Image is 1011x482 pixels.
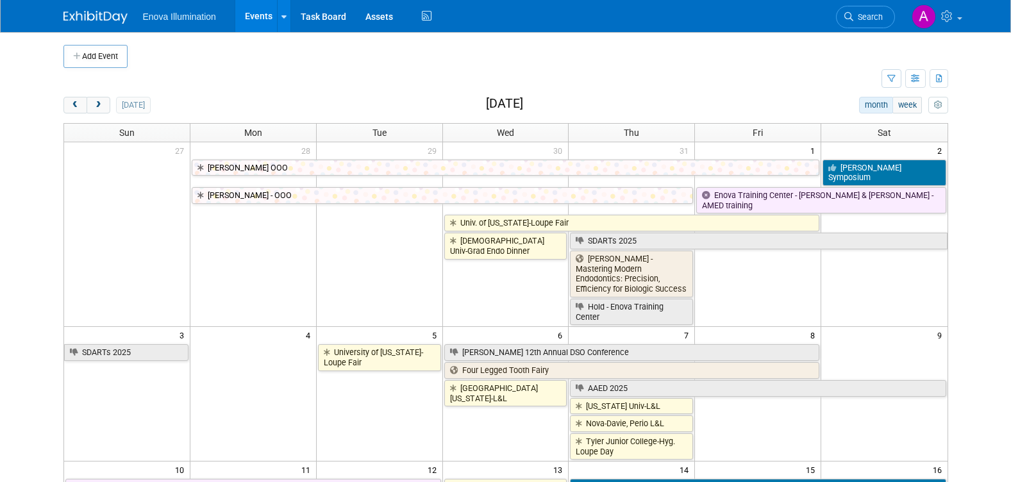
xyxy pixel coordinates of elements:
button: [DATE] [116,97,150,113]
img: Andrea Miller [912,4,936,29]
a: SDARTs 2025 [64,344,188,361]
span: 1 [809,142,821,158]
span: 16 [932,461,948,478]
span: 2 [936,142,948,158]
span: 7 [683,327,694,343]
span: 12 [426,461,442,478]
button: myCustomButton [928,97,948,113]
span: Mon [244,128,262,138]
span: Thu [624,128,639,138]
a: [GEOGRAPHIC_DATA][US_STATE]-L&L [444,380,567,406]
span: 5 [431,327,442,343]
span: 27 [174,142,190,158]
a: Univ. of [US_STATE]-Loupe Fair [444,215,820,231]
button: Add Event [63,45,128,68]
a: Four Legged Tooth Fairy [444,362,820,379]
button: month [859,97,893,113]
a: [DEMOGRAPHIC_DATA] Univ-Grad Endo Dinner [444,233,567,259]
a: Tyler Junior College-Hyg. Loupe Day [570,433,693,460]
span: 11 [300,461,316,478]
span: 8 [809,327,821,343]
a: [PERSON_NAME] Symposium [823,160,946,186]
span: 13 [552,461,568,478]
i: Personalize Calendar [934,101,942,110]
img: ExhibitDay [63,11,128,24]
span: Tue [372,128,387,138]
span: 3 [178,327,190,343]
h2: [DATE] [486,97,523,111]
span: Sat [878,128,891,138]
span: 31 [678,142,694,158]
a: Nova-Davie, Perio L&L [570,415,693,432]
a: [PERSON_NAME] - OOO [192,187,693,204]
a: [PERSON_NAME] OOO [192,160,819,176]
a: [PERSON_NAME] 12th Annual DSO Conference [444,344,820,361]
a: AAED 2025 [570,380,946,397]
a: SDARTs 2025 [570,233,947,249]
span: 10 [174,461,190,478]
span: Wed [497,128,514,138]
a: [PERSON_NAME] - Mastering Modern Endodontics: Precision, Efficiency for Biologic Success [570,251,693,297]
span: Enova Illumination [143,12,216,22]
button: next [87,97,110,113]
a: [US_STATE] Univ-L&L [570,398,693,415]
span: 30 [552,142,568,158]
span: Search [853,12,883,22]
a: Enova Training Center - [PERSON_NAME] & [PERSON_NAME] - AMED training [696,187,946,213]
span: 15 [805,461,821,478]
a: Search [836,6,895,28]
a: University of [US_STATE]-Loupe Fair [318,344,441,370]
span: 4 [305,327,316,343]
span: 29 [426,142,442,158]
span: 28 [300,142,316,158]
span: Sun [119,128,135,138]
a: Hold - Enova Training Center [570,299,693,325]
button: week [892,97,922,113]
span: Fri [753,128,763,138]
span: 9 [936,327,948,343]
span: 14 [678,461,694,478]
button: prev [63,97,87,113]
span: 6 [556,327,568,343]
